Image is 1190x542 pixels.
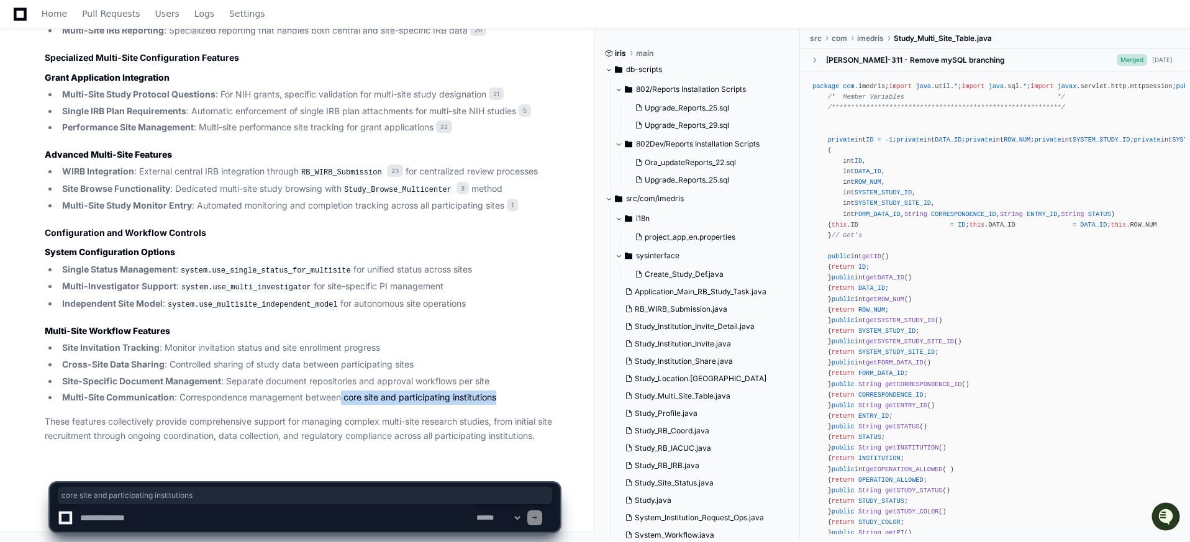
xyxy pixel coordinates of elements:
span: CORRESPONDENCE_ID [931,210,996,217]
span: com [832,34,847,43]
span: return [832,348,855,356]
span: public [832,295,855,302]
span: sql [1007,83,1019,90]
button: i18n [615,209,791,228]
span: getSTATUS [885,423,919,430]
span: STATUS [858,433,881,441]
span: ROW_NUM [855,178,881,186]
span: core site and participating institutions [61,490,548,500]
span: 3 [456,182,469,194]
button: Study_Institution_Invite_Detail.java [620,318,783,335]
span: String [858,444,881,451]
span: = [1073,220,1076,228]
button: Upgrade_Reports_25.sql [630,99,783,117]
span: -1 [885,135,892,143]
code: system.use_multi_investigator [179,282,314,293]
p: These features collectively provide comprehensive support for managing complex multi-site researc... [45,415,560,443]
span: main [636,48,653,58]
span: java [989,83,1004,90]
span: Study_RB_Coord.java [635,426,709,436]
span: getID [862,253,881,260]
strong: Single IRB Plan Requirements [62,106,186,116]
span: SYSTEM_STUDY_ID [1073,135,1130,143]
div: Welcome [12,50,226,70]
button: Upgrade_Reports_29.sql [630,117,783,134]
span: ENTRY_ID [858,412,889,419]
strong: Single Status Management [62,264,176,274]
span: Merged [1117,54,1147,66]
span: STATUS [1088,210,1111,217]
button: db-scripts [605,60,791,79]
svg: Directory [625,248,632,263]
span: ROW_NUM [1004,135,1030,143]
strong: Site Invitation Tracking [62,342,160,353]
span: String [904,210,927,217]
svg: Directory [615,191,622,206]
button: Start new chat [211,96,226,111]
li: : Dedicated multi-site study browsing with method [58,182,560,197]
strong: Multi-Site IRB Reporting [62,25,164,35]
button: project_app_en.properties [630,228,783,246]
span: imedris [858,83,885,90]
span: Ora_updateReports_22.sql [645,158,736,168]
span: ID [858,263,866,271]
strong: Grant Application Integration [45,72,170,83]
strong: Advanced Multi-Site Features [45,149,172,160]
svg: Directory [625,82,632,97]
span: Upgrade_Reports_25.sql [645,175,729,185]
span: return [832,327,855,334]
li: : For NIH grants, specific validation for multi-site study designation [58,88,560,102]
span: ENTRY_ID [1027,210,1057,217]
svg: Directory [625,137,632,151]
button: Upgrade_Reports_25.sql [630,171,783,189]
strong: Performance Site Management [62,122,194,132]
span: String [858,401,881,409]
span: servlet [1080,83,1107,90]
span: private [897,135,924,143]
span: SYSTEM_STUDY_ID [858,327,915,334]
span: 802Dev/Reports Installation Scripts [636,139,760,149]
span: return [832,412,855,419]
span: ID [855,156,862,164]
span: public [832,380,855,387]
div: We're offline, but we'll be back soon! [42,105,180,115]
button: Study_RB_IACUC.java [620,440,783,457]
span: DATA_ID [988,220,1015,228]
span: sysinterface [636,251,679,261]
span: getENTRY_ID [885,401,927,409]
span: public [832,444,855,451]
span: public [828,253,851,260]
span: Study_Institution_Invite.java [635,339,731,349]
span: String [858,380,881,387]
span: DATA_ID [1080,220,1107,228]
span: private [1134,135,1161,143]
span: package [812,83,839,90]
button: Study_Multi_Site_Table.java [620,387,783,405]
span: project_app_en.properties [645,232,735,242]
span: getINSTITUTION [885,444,938,451]
code: RB_WIRB_Submission [299,167,384,178]
strong: Site-Specific Document Management [62,376,221,386]
button: Ora_updateReports_22.sql [630,154,783,171]
span: src/com/imedris [626,194,684,204]
button: Study_Institution_Invite.java [620,335,783,353]
span: = [950,220,954,228]
span: FORM_DATA_ID [858,369,904,377]
span: private [966,135,992,143]
li: : Separate document repositories and approval workflows per site [58,374,560,389]
span: CORRESPONDENCE_ID [858,391,924,398]
span: 23 [387,165,403,177]
span: import [1030,83,1053,90]
span: return [832,305,855,313]
strong: Cross-Site Data Sharing [62,359,165,369]
span: http [1111,83,1127,90]
span: this [832,220,847,228]
button: Study_RB_Coord.java [620,422,783,440]
span: ID [851,220,858,228]
span: 22 [436,120,452,133]
span: Home [42,10,67,17]
span: ROW_NUM [1130,220,1156,228]
strong: Multi-Site Study Protocol Questions [62,89,216,99]
li: : Controlled sharing of study data between participating sites [58,358,560,372]
span: SYSTEM_STUDY_ID [855,189,912,196]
